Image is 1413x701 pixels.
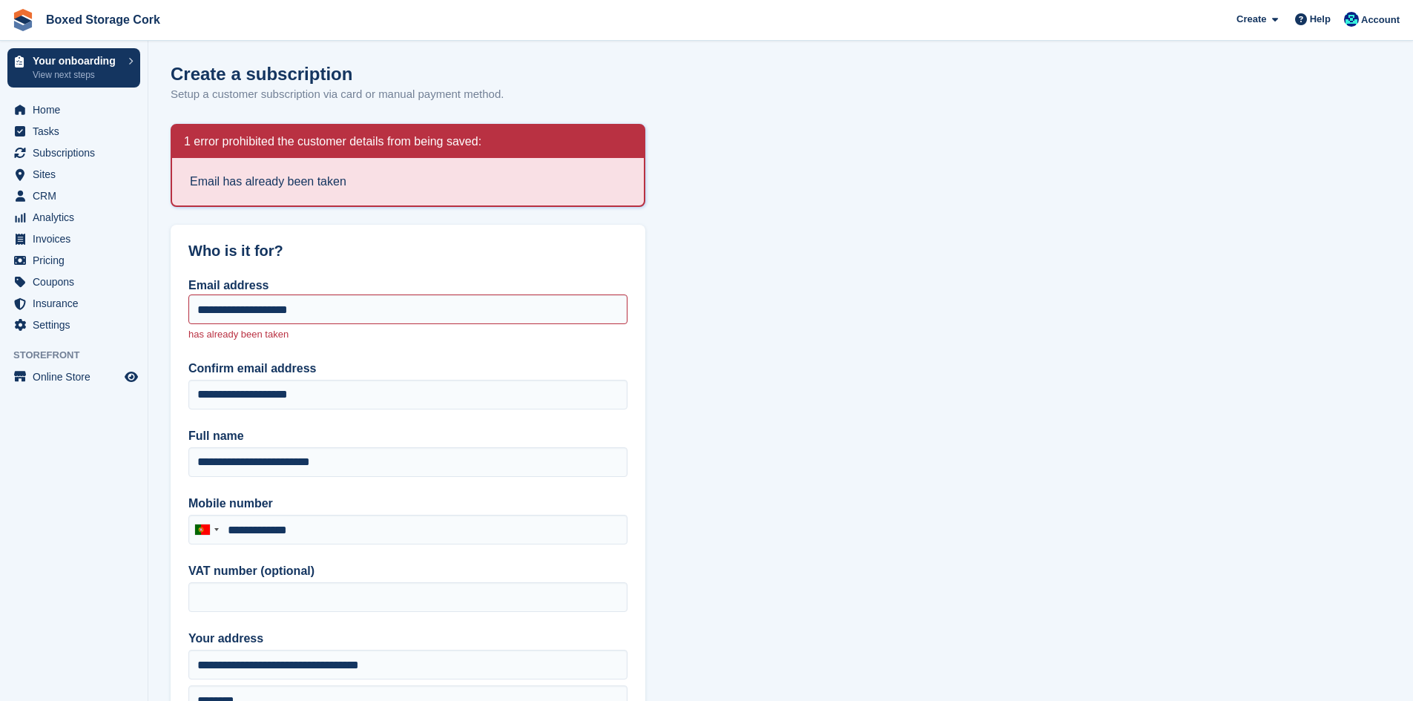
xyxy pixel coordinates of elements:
span: CRM [33,185,122,206]
h2: Who is it for? [188,243,628,260]
a: Your onboarding View next steps [7,48,140,88]
p: Setup a customer subscription via card or manual payment method. [171,86,504,103]
span: Home [33,99,122,120]
img: Vincent [1344,12,1359,27]
div: Portugal: +351 [189,516,223,544]
span: Online Store [33,366,122,387]
h1: Create a subscription [171,64,352,84]
p: Your onboarding [33,56,121,66]
span: Settings [33,315,122,335]
li: Email has already been taken [190,173,626,191]
p: has already been taken [188,327,628,342]
a: menu [7,121,140,142]
a: menu [7,99,140,120]
a: menu [7,142,140,163]
a: menu [7,293,140,314]
span: Invoices [33,228,122,249]
span: Storefront [13,348,148,363]
label: Confirm email address [188,360,628,378]
a: menu [7,228,140,249]
p: View next steps [33,68,121,82]
span: Analytics [33,207,122,228]
span: Tasks [33,121,122,142]
label: Email address [188,279,269,292]
a: Preview store [122,368,140,386]
span: Subscriptions [33,142,122,163]
a: menu [7,271,140,292]
span: Coupons [33,271,122,292]
span: Pricing [33,250,122,271]
a: menu [7,185,140,206]
span: Create [1236,12,1266,27]
label: Full name [188,427,628,445]
span: Insurance [33,293,122,314]
span: Sites [33,164,122,185]
label: Mobile number [188,495,628,513]
a: menu [7,207,140,228]
a: menu [7,250,140,271]
span: Help [1310,12,1331,27]
a: menu [7,366,140,387]
a: menu [7,164,140,185]
h2: 1 error prohibited the customer details from being saved: [184,134,481,149]
label: Your address [188,630,628,648]
a: menu [7,315,140,335]
label: VAT number (optional) [188,562,628,580]
img: stora-icon-8386f47178a22dfd0bd8f6a31ec36ba5ce8667c1dd55bd0f319d3a0aa187defe.svg [12,9,34,31]
span: Account [1361,13,1400,27]
a: Boxed Storage Cork [40,7,166,32]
